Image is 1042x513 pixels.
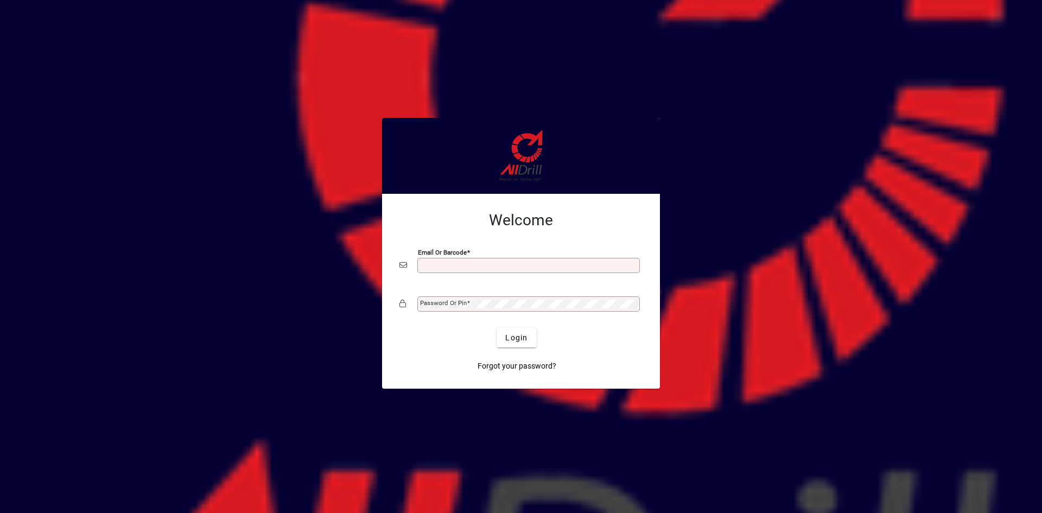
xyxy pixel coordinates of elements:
[399,211,643,230] h2: Welcome
[420,299,467,307] mat-label: Password or Pin
[473,356,561,376] a: Forgot your password?
[418,249,467,256] mat-label: Email or Barcode
[505,332,528,344] span: Login
[497,328,536,347] button: Login
[478,360,556,372] span: Forgot your password?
